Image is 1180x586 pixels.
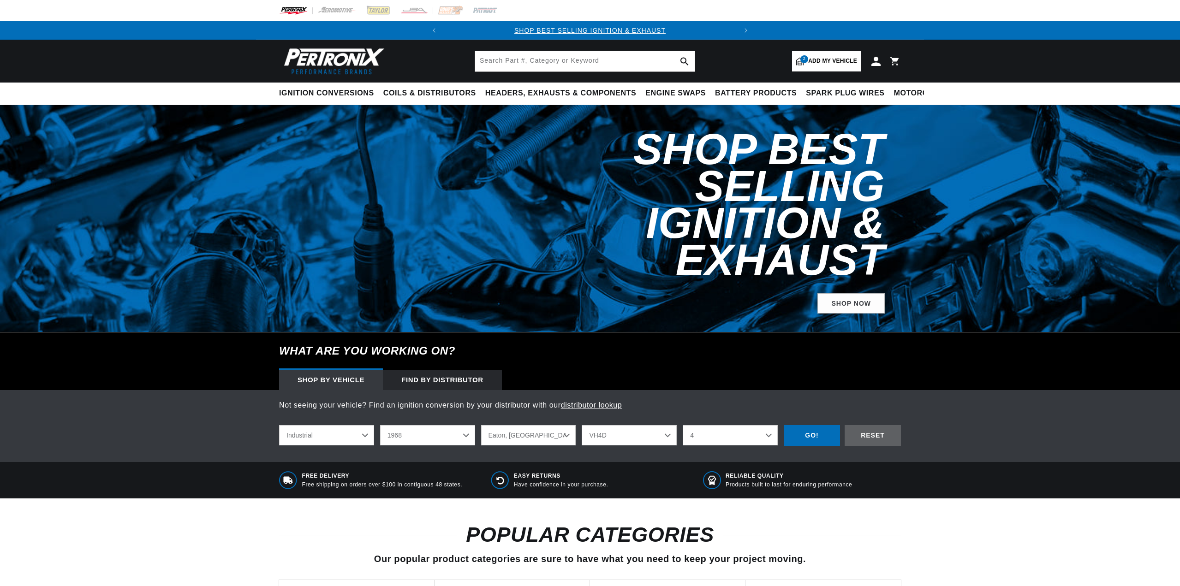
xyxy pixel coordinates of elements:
[380,425,475,445] select: Year
[256,332,924,369] h6: What are you working on?
[674,51,695,71] button: search button
[808,57,857,65] span: Add my vehicle
[302,472,463,480] span: Free Delivery
[514,472,608,480] span: Easy Returns
[845,425,901,446] div: RESET
[514,27,666,34] a: SHOP BEST SELLING IGNITION & EXHAUST
[894,89,949,98] span: Motorcycle
[726,472,852,480] span: RELIABLE QUALITY
[641,83,710,104] summary: Engine Swaps
[645,89,706,98] span: Engine Swaps
[800,55,808,63] span: 2
[481,425,576,445] select: Make
[806,89,884,98] span: Spark Plug Wires
[514,481,608,489] p: Have confidence in your purchase.
[279,45,385,77] img: Pertronix
[302,481,463,489] p: Free shipping on orders over $100 in contiguous 48 states.
[582,425,677,445] select: Model
[726,481,852,489] p: Products built to last for enduring performance
[383,89,476,98] span: Coils & Distributors
[279,370,383,390] div: Shop by vehicle
[279,399,901,411] p: Not seeing your vehicle? Find an ignition conversion by your distributor with our
[374,554,806,564] span: Our popular product categories are sure to have what you need to keep your project moving.
[279,89,374,98] span: Ignition Conversions
[279,526,901,544] h2: POPULAR CATEGORIES
[481,83,641,104] summary: Headers, Exhausts & Components
[443,25,737,36] div: Announcement
[443,25,737,36] div: 1 of 2
[817,293,885,314] a: SHOP NOW
[490,131,885,278] h2: Shop Best Selling Ignition & Exhaust
[256,21,924,40] slideshow-component: Translation missing: en.sections.announcements.announcement_bar
[383,370,502,390] div: Find by Distributor
[425,21,443,40] button: Translation missing: en.sections.announcements.previous_announcement
[279,425,374,445] select: Ride Type
[279,83,379,104] summary: Ignition Conversions
[379,83,481,104] summary: Coils & Distributors
[710,83,801,104] summary: Battery Products
[737,21,755,40] button: Translation missing: en.sections.announcements.next_announcement
[475,51,695,71] input: Search Part #, Category or Keyword
[801,83,889,104] summary: Spark Plug Wires
[683,425,778,445] select: Engine
[715,89,797,98] span: Battery Products
[561,401,622,409] a: distributor lookup
[889,83,954,104] summary: Motorcycle
[485,89,636,98] span: Headers, Exhausts & Components
[784,425,840,446] div: GO!
[792,51,861,71] a: 2Add my vehicle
